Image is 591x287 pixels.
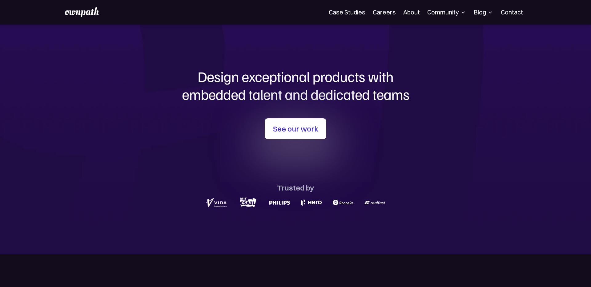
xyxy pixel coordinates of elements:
[501,9,523,16] a: Contact
[148,68,443,103] h1: Design exceptional products with embedded talent and dedicated teams
[265,118,326,139] a: See our work
[373,9,396,16] a: Careers
[427,9,466,16] div: Community
[329,9,365,16] a: Case Studies
[277,183,314,192] div: Trusted by
[474,9,493,16] div: Blog
[403,9,420,16] a: About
